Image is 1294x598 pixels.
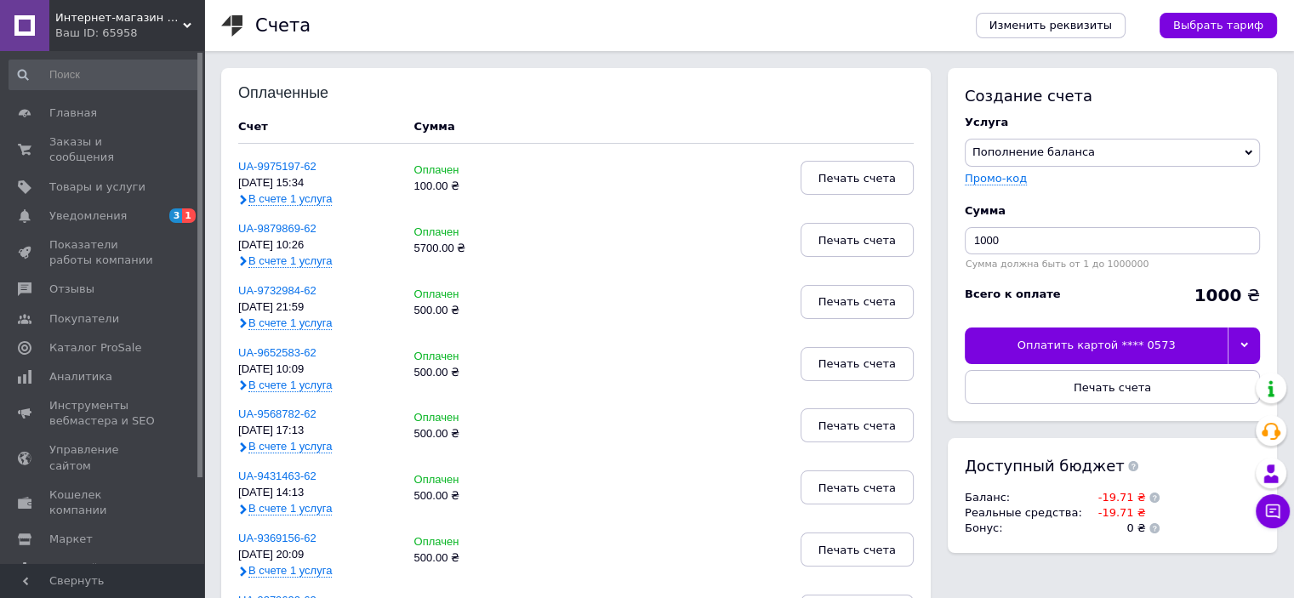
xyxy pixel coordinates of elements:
a: UA-9431463-62 [238,470,316,482]
button: Печать счета [801,161,914,195]
span: В счете 1 услуга [248,502,332,515]
button: Печать счета [801,533,914,567]
span: Выбрать тариф [1173,18,1263,33]
span: Маркет [49,532,93,547]
span: Изменить реквизиты [989,18,1112,33]
div: 500.00 ₴ [414,552,522,565]
span: В счете 1 услуга [248,192,332,206]
td: 0 ₴ [1082,521,1146,536]
div: 500.00 ₴ [414,490,522,503]
span: 3 [169,208,183,223]
div: 5700.00 ₴ [414,242,522,255]
div: 100.00 ₴ [414,180,522,193]
div: Счет [238,119,397,134]
div: Сумма [414,119,455,134]
button: Печать счета [801,223,914,257]
span: 1 [182,208,196,223]
span: В счете 1 услуга [248,564,332,578]
td: Бонус : [965,521,1082,536]
div: Оплачен [414,350,522,363]
div: [DATE] 20:09 [238,549,397,561]
div: Оплачен [414,536,522,549]
span: Пополнение баланса [972,145,1095,158]
span: Печать счета [818,172,896,185]
span: В счете 1 услуга [248,440,332,453]
div: Оплатить картой **** 0573 [965,327,1228,363]
h1: Счета [255,15,311,36]
div: 500.00 ₴ [414,305,522,317]
a: UA-9568782-62 [238,407,316,420]
span: Заказы и сообщения [49,134,157,165]
label: Промо-код [965,172,1027,185]
div: [DATE] 21:59 [238,301,397,314]
span: Каталог ProSale [49,340,141,356]
div: Создание счета [965,85,1260,106]
button: Печать счета [801,470,914,504]
div: Сумма [965,203,1260,219]
span: Аналитика [49,369,112,384]
div: Всего к оплате [965,287,1061,302]
span: В счете 1 услуга [248,316,332,330]
button: Печать счета [801,347,914,381]
span: Отзывы [49,282,94,297]
div: ₴ [1194,287,1260,304]
span: Печать счета [818,419,896,432]
input: Введите сумму [965,227,1260,254]
a: Изменить реквизиты [976,13,1126,38]
td: Баланс : [965,490,1082,505]
a: Выбрать тариф [1160,13,1277,38]
div: [DATE] 17:13 [238,424,397,437]
span: Печать счета [818,234,896,247]
span: Главная [49,105,97,121]
a: UA-9732984-62 [238,284,316,297]
span: Печать счета [1074,381,1151,394]
div: [DATE] 15:34 [238,177,397,190]
a: UA-9652583-62 [238,346,316,359]
a: UA-9975197-62 [238,160,316,173]
div: Оплачен [414,474,522,487]
span: Настройки [49,561,111,576]
td: -19.71 ₴ [1082,505,1146,521]
span: Интернет-магазин "Все для здоровья и красоты" оригинальная продукция компании "Новая Жизнь" [55,10,183,26]
div: Ваш ID: 65958 [55,26,204,41]
span: В счете 1 услуга [248,254,332,268]
span: Покупатели [49,311,119,327]
span: Товары и услуги [49,179,145,195]
div: [DATE] 10:26 [238,239,397,252]
div: Оплачен [414,226,522,239]
button: Печать счета [965,370,1260,404]
a: UA-9879869-62 [238,222,316,235]
div: Оплачен [414,412,522,424]
div: [DATE] 14:13 [238,487,397,499]
span: Доступный бюджет [965,455,1125,476]
span: Управление сайтом [49,442,157,473]
span: В счете 1 услуга [248,379,332,392]
div: [DATE] 10:09 [238,363,397,376]
div: 500.00 ₴ [414,428,522,441]
span: Кошелек компании [49,487,157,518]
a: UA-9369156-62 [238,532,316,544]
b: 1000 [1194,285,1241,305]
div: Услуга [965,115,1260,130]
button: Чат с покупателем [1256,494,1290,528]
span: Печать счета [818,357,896,370]
input: Поиск [9,60,201,90]
span: Показатели работы компании [49,237,157,268]
div: Оплаченные [238,85,350,102]
button: Печать счета [801,408,914,442]
span: Уведомления [49,208,127,224]
span: Печать счета [818,544,896,556]
div: 500.00 ₴ [414,367,522,379]
span: Печать счета [818,295,896,308]
div: Оплачен [414,288,522,301]
span: Инструменты вебмастера и SEO [49,398,157,429]
div: Сумма должна быть от 1 до 1000000 [965,259,1260,270]
button: Печать счета [801,285,914,319]
td: -19.71 ₴ [1082,490,1146,505]
div: Оплачен [414,164,522,177]
span: Печать счета [818,481,896,494]
td: Реальные средства : [965,505,1082,521]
